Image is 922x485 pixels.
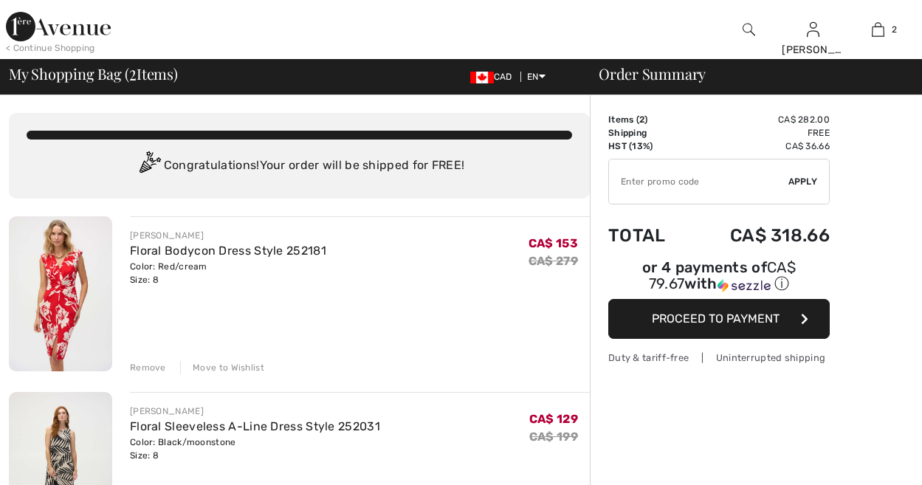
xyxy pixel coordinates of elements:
span: My Shopping Bag ( Items) [9,66,178,81]
input: Promo code [609,159,788,204]
a: 2 [847,21,909,38]
div: Duty & tariff-free | Uninterrupted shipping [608,351,830,365]
span: Apply [788,175,818,188]
span: Proceed to Payment [652,312,780,326]
div: or 4 payments ofCA$ 79.67withSezzle Click to learn more about Sezzle [608,261,830,299]
div: [PERSON_NAME] [130,229,326,242]
img: search the website [743,21,755,38]
span: CA$ 79.67 [649,258,796,292]
img: Floral Bodycon Dress Style 252181 [9,216,112,371]
span: 2 [129,63,137,82]
img: Canadian Dollar [470,72,494,83]
img: My Bag [872,21,884,38]
img: My Info [807,21,819,38]
div: Move to Wishlist [180,361,264,374]
td: Shipping [608,126,689,140]
a: Floral Bodycon Dress Style 252181 [130,244,326,258]
td: CA$ 282.00 [689,113,830,126]
div: or 4 payments of with [608,261,830,294]
span: 2 [639,114,644,125]
td: CA$ 318.66 [689,210,830,261]
div: [PERSON_NAME] [782,42,844,58]
img: Congratulation2.svg [134,151,164,181]
div: Congratulations! Your order will be shipped for FREE! [27,151,572,181]
td: HST (13%) [608,140,689,153]
div: < Continue Shopping [6,41,95,55]
div: [PERSON_NAME] [130,405,380,418]
a: Floral Sleeveless A-Line Dress Style 252031 [130,419,380,433]
td: Free [689,126,830,140]
td: Items ( ) [608,113,689,126]
button: Proceed to Payment [608,299,830,339]
span: EN [527,72,546,82]
span: CAD [470,72,518,82]
img: 1ère Avenue [6,12,111,41]
span: CA$ 153 [529,236,578,250]
s: CA$ 279 [529,254,578,268]
img: Sezzle [718,279,771,292]
span: CA$ 129 [529,412,578,426]
div: Color: Red/cream Size: 8 [130,260,326,286]
div: Color: Black/moonstone Size: 8 [130,436,380,462]
div: Remove [130,361,166,374]
a: Sign In [807,22,819,36]
span: 2 [892,23,897,36]
td: CA$ 36.66 [689,140,830,153]
div: Order Summary [581,66,913,81]
td: Total [608,210,689,261]
s: CA$ 199 [529,430,578,444]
